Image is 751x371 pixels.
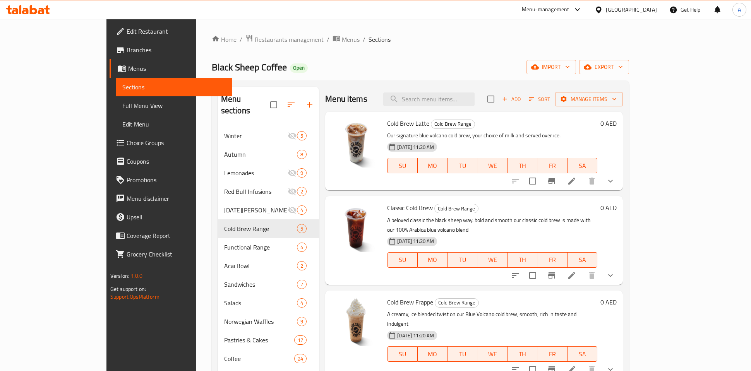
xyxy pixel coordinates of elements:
span: Coverage Report [127,231,226,240]
span: Menus [342,35,360,44]
button: TU [448,252,477,268]
span: Cold Brew Range [224,224,297,233]
span: Functional Range [224,243,297,252]
button: delete [583,172,601,190]
span: 9 [297,169,306,177]
div: Menu-management [522,5,569,14]
nav: breadcrumb [212,34,629,44]
div: items [294,354,307,363]
svg: Inactive section [288,168,297,178]
li: / [240,35,242,44]
span: Red Bull Infusions [224,187,288,196]
li: / [363,35,365,44]
span: import [533,62,570,72]
span: Select to update [525,173,541,189]
svg: Show Choices [606,176,615,186]
span: Select section [483,91,499,107]
span: Norwegian Waffles [224,317,297,326]
span: Sections [122,82,226,92]
div: Coffee [224,354,294,363]
button: SU [387,158,417,173]
div: [DATE][PERSON_NAME]4 [218,201,319,219]
a: Coupons [110,152,232,171]
svg: Inactive section [288,131,297,140]
span: Black Sheep Coffee [212,58,287,76]
div: items [294,335,307,345]
span: Manage items [561,94,617,104]
span: Edit Menu [122,120,226,129]
a: Edit menu item [567,176,576,186]
span: Open [290,65,308,71]
button: export [579,60,629,74]
a: Restaurants management [245,34,324,44]
span: Sandwiches [224,280,297,289]
div: Coffee24 [218,349,319,368]
span: Cold Brew Frappe [387,296,433,308]
div: items [297,261,307,270]
span: Promotions [127,175,226,185]
button: sort-choices [506,172,525,190]
span: Add item [499,93,524,105]
a: Edit menu item [567,271,576,280]
span: Select to update [525,267,541,284]
div: items [297,187,307,196]
span: Autumn [224,150,297,159]
span: SU [391,254,414,265]
span: TU [451,349,474,360]
div: items [297,131,307,140]
div: Cold Brew Range [434,204,478,213]
a: Edit Menu [116,115,232,133]
button: TU [448,346,477,362]
button: show more [601,172,620,190]
p: Our signature blue volcano cold brew, your choice of milk and served over ice. [387,131,597,140]
span: Winter [224,131,288,140]
h2: Menu items [325,93,367,105]
span: SA [571,349,594,360]
span: Get support on: [110,284,146,294]
button: sort-choices [506,266,525,285]
p: A creamy, ice blended twist on our Blue Volcano cold brew, smooth, rich in taste and indulgent [387,309,597,329]
div: Norwegian Waffles9 [218,312,319,331]
span: SA [571,254,594,265]
a: Full Menu View [116,96,232,115]
span: Lemonades [224,168,288,178]
span: TH [511,254,534,265]
a: Branches [110,41,232,59]
button: TH [508,158,537,173]
span: 5 [297,225,306,233]
span: FR [540,160,564,171]
span: Sort sections [282,96,300,114]
button: TU [448,158,477,173]
span: Salads [224,298,297,308]
span: Menu disclaimer [127,194,226,203]
div: Functional Range4 [218,238,319,256]
div: Lemonades9 [218,164,319,182]
span: MO [421,349,444,360]
span: Full Menu View [122,101,226,110]
li: / [327,35,329,44]
span: Classic Cold Brew [387,202,433,214]
button: MO [418,252,448,268]
p: A beloved classic the black sheep way. bold and smooth our classic cold brew is made with our 100... [387,215,597,235]
button: MO [418,346,448,362]
span: 4 [297,244,306,251]
div: items [297,243,307,252]
button: Branch-specific-item [542,266,561,285]
span: Restaurants management [255,35,324,44]
span: 24 [295,355,306,362]
span: TH [511,349,534,360]
div: items [297,224,307,233]
span: MO [421,254,444,265]
span: [DATE] 11:20 AM [394,332,437,339]
div: Pastries & Cakes [224,335,294,345]
span: SU [391,349,414,360]
a: Choice Groups [110,133,232,152]
span: Cold Brew Latte [387,118,429,129]
div: Salads4 [218,294,319,312]
span: WE [480,160,504,171]
button: show more [601,266,620,285]
a: Menus [333,34,360,44]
